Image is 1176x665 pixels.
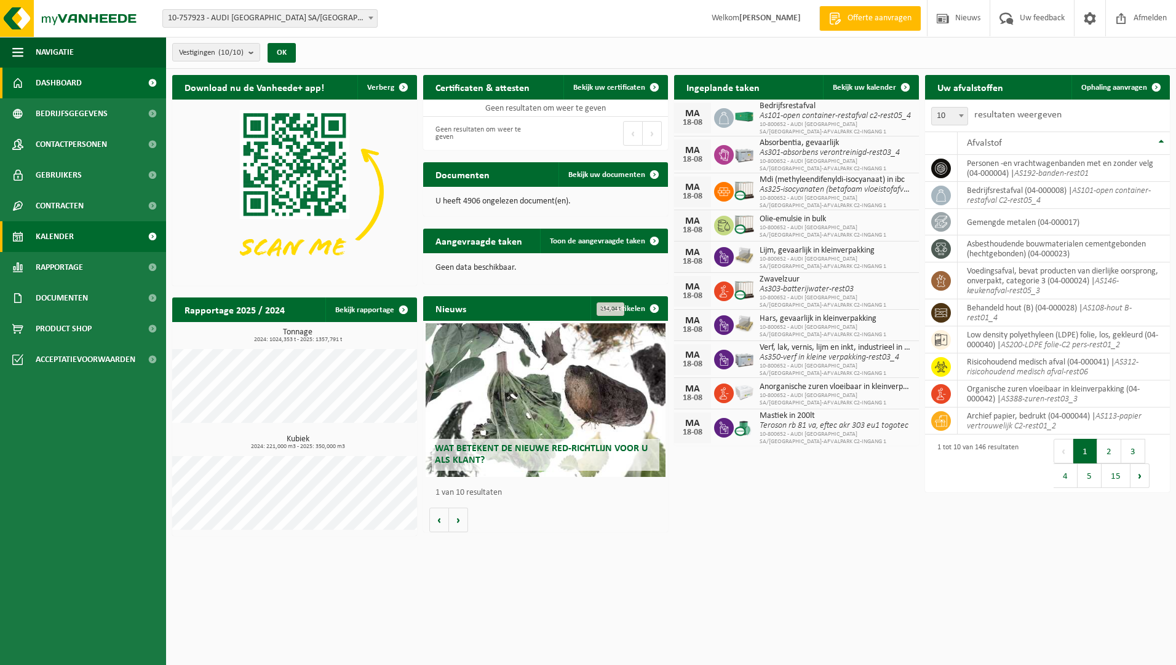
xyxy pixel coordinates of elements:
a: Bekijk uw kalender [823,75,918,100]
h2: Ingeplande taken [674,75,772,99]
div: MA [680,316,705,326]
img: PB-IC-CU [734,280,755,301]
span: Hars, gevaarlijk in kleinverpakking [760,314,913,324]
span: Product Shop [36,313,92,344]
a: Offerte aanvragen [819,6,921,31]
img: LP-PA-00000-WDN-11 [734,245,755,266]
span: Mdi (methyleendifenyldi-isocyanaat) in ibc [760,175,913,185]
span: Offerte aanvragen [844,12,915,25]
td: bedrijfsrestafval (04-000008) | [958,182,1170,209]
img: PB-LB-0680-HPE-GY-02 [734,382,755,403]
span: 10-800652 - AUDI [GEOGRAPHIC_DATA] SA/[GEOGRAPHIC_DATA]-AFVALPARK C2-INGANG 1 [760,158,913,173]
span: Verberg [367,84,394,92]
span: Olie-emulsie in bulk [760,214,913,224]
button: Vorige [429,508,449,532]
td: gemengde metalen (04-000017) [958,209,1170,235]
img: PB-IC-CU [734,214,755,235]
div: 18-08 [680,360,705,369]
i: As101-open container-restafval c2-rest05_4 [760,111,911,120]
img: PB-LB-0680-HPE-GY-11 [734,143,755,164]
button: Next [1130,463,1150,488]
td: risicohoudend medisch afval (04-000041) | [958,353,1170,380]
strong: [PERSON_NAME] [739,14,801,23]
span: Ophaling aanvragen [1081,84,1147,92]
a: Alle artikelen [590,296,667,321]
i: AS108-hout B-rest01_4 [967,304,1132,323]
span: 10 [932,108,967,125]
span: 10-800652 - AUDI [GEOGRAPHIC_DATA] SA/[GEOGRAPHIC_DATA]-AFVALPARK C2-INGANG 1 [760,195,913,210]
h2: Uw afvalstoffen [925,75,1015,99]
h2: Rapportage 2025 / 2024 [172,297,297,321]
p: Geen data beschikbaar. [435,264,656,272]
button: 1 [1073,439,1097,463]
td: voedingsafval, bevat producten van dierlijke oorsprong, onverpakt, categorie 3 (04-000024) | [958,262,1170,299]
div: MA [680,109,705,119]
img: HK-XC-40-GN-00 [734,111,755,122]
span: Contracten [36,191,84,221]
span: Toon de aangevraagde taken [550,237,645,245]
button: Volgende [449,508,468,532]
span: Lijm, gevaarlijk in kleinverpakking [760,246,913,256]
span: Verf, lak, vernis, lijm en inkt, industrieel in kleinverpakking [760,343,913,353]
span: Wat betekent de nieuwe RED-richtlijn voor u als klant? [435,444,648,465]
div: 18-08 [680,258,705,266]
img: PB-OT-0200-CU [734,416,755,437]
a: Wat betekent de nieuwe RED-richtlijn voor u als klant? [426,323,665,477]
td: behandeld hout (B) (04-000028) | [958,299,1170,326]
span: Bedrijfsgegevens [36,98,108,129]
div: 18-08 [680,192,705,201]
div: MA [680,146,705,155]
i: As301-absorbens verontreinigd-rest03_4 [760,148,900,157]
span: Bekijk uw documenten [568,171,645,179]
button: 2 [1097,439,1121,463]
span: 10-800652 - AUDI [GEOGRAPHIC_DATA] SA/[GEOGRAPHIC_DATA]-AFVALPARK C2-INGANG 1 [760,121,913,136]
i: As325-isocyanaten (betafoam vloeistofafval)-rest03 [760,185,937,194]
h3: Kubiek [178,435,417,450]
div: 18-08 [680,428,705,437]
img: LP-PA-00000-WDN-11 [734,313,755,334]
div: MA [680,183,705,192]
a: Bekijk uw certificaten [563,75,667,100]
button: Verberg [357,75,416,100]
td: asbesthoudende bouwmaterialen cementgebonden (hechtgebonden) (04-000023) [958,235,1170,262]
button: OK [268,43,296,63]
button: 3 [1121,439,1145,463]
span: 2024: 1024,353 t - 2025: 1357,791 t [178,337,417,343]
span: Bedrijfsrestafval [760,101,913,111]
img: PB-LB-0680-HPE-GY-11 [734,348,755,369]
button: 4 [1054,463,1078,488]
span: 10 [931,107,968,125]
h2: Aangevraagde taken [423,229,534,253]
button: Previous [623,121,643,146]
a: Ophaling aanvragen [1071,75,1169,100]
span: 10-800652 - AUDI [GEOGRAPHIC_DATA] SA/[GEOGRAPHIC_DATA]-AFVALPARK C2-INGANG 1 [760,392,913,407]
td: personen -en vrachtwagenbanden met en zonder velg (04-000004) | [958,155,1170,182]
button: 5 [1078,463,1102,488]
div: MA [680,282,705,292]
span: Anorganische zuren vloeibaar in kleinverpakking [760,382,913,392]
div: 18-08 [680,326,705,334]
span: 2024: 221,000 m3 - 2025: 350,000 m3 [178,444,417,450]
span: 10-800652 - AUDI [GEOGRAPHIC_DATA] SA/[GEOGRAPHIC_DATA]-AFVALPARK C2-INGANG 1 [760,224,913,239]
div: MA [680,419,705,428]
button: 15 [1102,463,1130,488]
i: AS101-open container-restafval C2-rest05_4 [967,186,1151,205]
span: Gebruikers [36,160,82,191]
i: AS312-risicohoudend medisch afval-rest06 [967,358,1138,377]
p: 1 van 10 resultaten [435,489,662,497]
label: resultaten weergeven [974,110,1062,120]
span: Contactpersonen [36,129,107,160]
span: Kalender [36,221,74,252]
span: 10-800652 - AUDI [GEOGRAPHIC_DATA] SA/[GEOGRAPHIC_DATA]-AFVALPARK C2-INGANG 1 [760,324,913,339]
div: Geen resultaten om weer te geven [429,120,539,147]
h2: Nieuws [423,296,479,320]
img: PB-IC-CU [734,180,755,201]
span: Vestigingen [179,44,244,62]
div: MA [680,350,705,360]
span: Absorbentia, gevaarlijk [760,138,913,148]
button: Previous [1054,439,1073,463]
div: 1 tot 10 van 146 resultaten [931,438,1019,489]
h3: Tonnage [178,328,417,343]
td: organische zuren vloeibaar in kleinverpakking (04-000042) | [958,380,1170,407]
span: 10-800652 - AUDI [GEOGRAPHIC_DATA] SA/[GEOGRAPHIC_DATA]-AFVALPARK C2-INGANG 1 [760,363,913,377]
